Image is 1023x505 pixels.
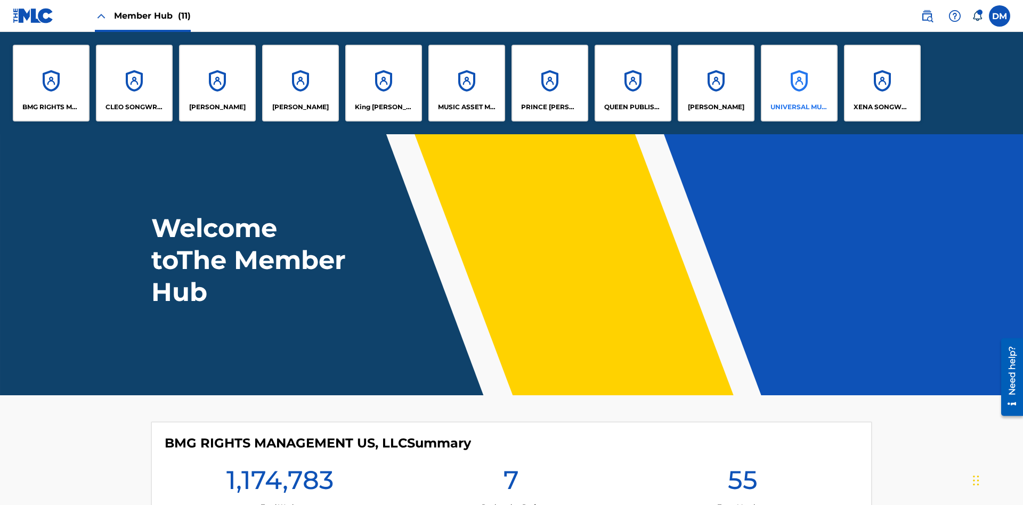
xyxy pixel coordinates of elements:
a: Public Search [916,5,938,27]
a: Accounts[PERSON_NAME] [179,45,256,121]
h1: 1,174,783 [226,464,334,502]
img: help [948,10,961,22]
p: King McTesterson [355,102,413,112]
h1: 7 [504,464,519,502]
div: Help [944,5,965,27]
img: Close [95,10,108,22]
p: QUEEN PUBLISHA [604,102,662,112]
h4: BMG RIGHTS MANAGEMENT US, LLC [165,435,471,451]
a: AccountsMUSIC ASSET MANAGEMENT (MAM) [428,45,505,121]
p: BMG RIGHTS MANAGEMENT US, LLC [22,102,80,112]
h1: 55 [728,464,758,502]
a: AccountsXENA SONGWRITER [844,45,921,121]
p: XENA SONGWRITER [854,102,912,112]
div: Drag [973,465,979,496]
a: AccountsQUEEN PUBLISHA [595,45,671,121]
span: Member Hub [114,10,191,22]
span: (11) [178,11,191,21]
iframe: Resource Center [993,334,1023,421]
p: UNIVERSAL MUSIC PUB GROUP [770,102,829,112]
p: EYAMA MCSINGER [272,102,329,112]
a: Accounts[PERSON_NAME] [262,45,339,121]
img: MLC Logo [13,8,54,23]
a: AccountsBMG RIGHTS MANAGEMENT US, LLC [13,45,90,121]
a: AccountsCLEO SONGWRITER [96,45,173,121]
p: PRINCE MCTESTERSON [521,102,579,112]
a: AccountsKing [PERSON_NAME] [345,45,422,121]
iframe: Chat Widget [970,454,1023,505]
a: AccountsPRINCE [PERSON_NAME] [511,45,588,121]
p: RONALD MCTESTERSON [688,102,744,112]
img: search [921,10,933,22]
a: Accounts[PERSON_NAME] [678,45,754,121]
p: CLEO SONGWRITER [105,102,164,112]
p: ELVIS COSTELLO [189,102,246,112]
div: Notifications [972,11,983,21]
h1: Welcome to The Member Hub [151,212,351,308]
div: User Menu [989,5,1010,27]
p: MUSIC ASSET MANAGEMENT (MAM) [438,102,496,112]
a: AccountsUNIVERSAL MUSIC PUB GROUP [761,45,838,121]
